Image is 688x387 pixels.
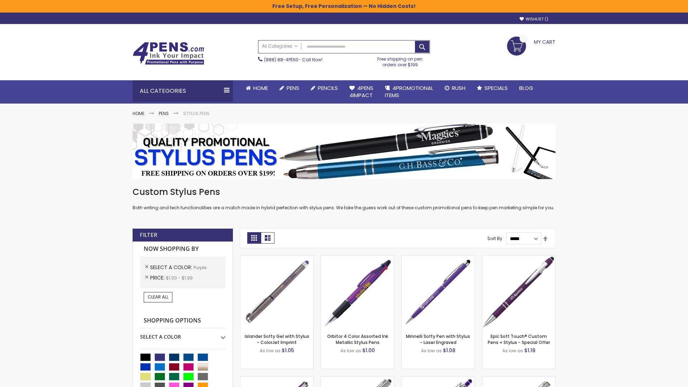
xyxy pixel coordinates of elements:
[370,53,430,68] div: Free shipping on pen orders over $199
[144,292,172,302] a: Clear All
[524,347,535,354] span: $1.19
[193,264,206,271] span: Purple
[140,231,157,239] strong: Filter
[133,80,233,102] div: All Categories
[240,80,274,96] a: Home
[379,80,439,104] a: 4PROMOTIONALITEMS
[159,110,169,116] a: Pens
[260,348,281,354] span: As low as
[340,348,361,354] span: As low as
[421,348,442,354] span: As low as
[439,80,471,96] a: Rush
[282,347,294,354] span: $1.05
[520,16,548,22] a: Wishlist
[443,347,455,354] span: $1.08
[166,275,193,281] span: $1.00 - $1.99
[258,40,301,52] a: All Categories
[471,80,513,96] a: Specials
[482,255,555,328] img: 4P-MS8B-Purple
[385,84,433,99] span: 4PROMOTIONAL ITEMS
[513,80,539,96] a: Blog
[140,328,225,340] div: Select A Color
[488,333,550,345] a: Epic Soft Touch® Custom Pens + Stylus - Special Offer
[245,333,309,345] a: Islander Softy Gel with Stylus - ColorJet Imprint
[253,84,268,92] span: Home
[482,255,555,261] a: 4P-MS8B-Purple
[264,57,298,63] a: (888) 88-4PENS
[140,313,225,329] strong: Shopping Options
[148,294,168,300] span: Clear All
[321,376,394,382] a: Tres-Chic with Stylus Metal Pen - Standard Laser-Purple
[502,348,523,354] span: As low as
[344,80,379,104] a: 4Pens4impact
[133,110,144,116] a: Home
[150,274,166,281] span: Price
[402,255,474,261] a: Minnelli Softy Pen with Stylus - Laser Engraved-Purple
[247,232,261,244] strong: Grid
[240,255,313,328] img: Islander Softy Gel with Stylus - ColorJet Imprint-Purple
[402,255,474,328] img: Minnelli Softy Pen with Stylus - Laser Engraved-Purple
[349,84,373,99] span: 4Pens 4impact
[321,255,394,328] img: Orbitor 4 Color Assorted Ink Metallic Stylus Pens-Purple
[133,186,555,211] div: Both writing and tech functionalities are a match made in hybrid perfection with stylus pens. We ...
[150,264,193,271] span: Select A Color
[140,242,225,257] strong: Now Shopping by
[133,186,555,198] h1: Custom Stylus Pens
[482,376,555,382] a: Tres-Chic Touch Pen - Standard Laser-Purple
[321,255,394,261] a: Orbitor 4 Color Assorted Ink Metallic Stylus Pens-Purple
[305,80,344,96] a: Pencils
[183,110,210,116] strong: Stylus Pens
[262,43,298,49] span: All Categories
[362,347,375,354] span: $1.00
[519,84,533,92] span: Blog
[487,235,502,242] label: Sort By
[264,57,322,63] span: - Call Now!
[133,42,204,65] img: 4Pens Custom Pens and Promotional Products
[452,84,465,92] span: Rush
[287,84,299,92] span: Pens
[406,333,470,345] a: Minnelli Softy Pen with Stylus - Laser Engraved
[274,80,305,96] a: Pens
[327,333,388,345] a: Orbitor 4 Color Assorted Ink Metallic Stylus Pens
[133,124,555,179] img: Stylus Pens
[484,84,508,92] span: Specials
[240,376,313,382] a: Avendale Velvet Touch Stylus Gel Pen-Purple
[240,255,313,261] a: Islander Softy Gel with Stylus - ColorJet Imprint-Purple
[318,84,338,92] span: Pencils
[402,376,474,382] a: Phoenix Softy with Stylus Pen - Laser-Purple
